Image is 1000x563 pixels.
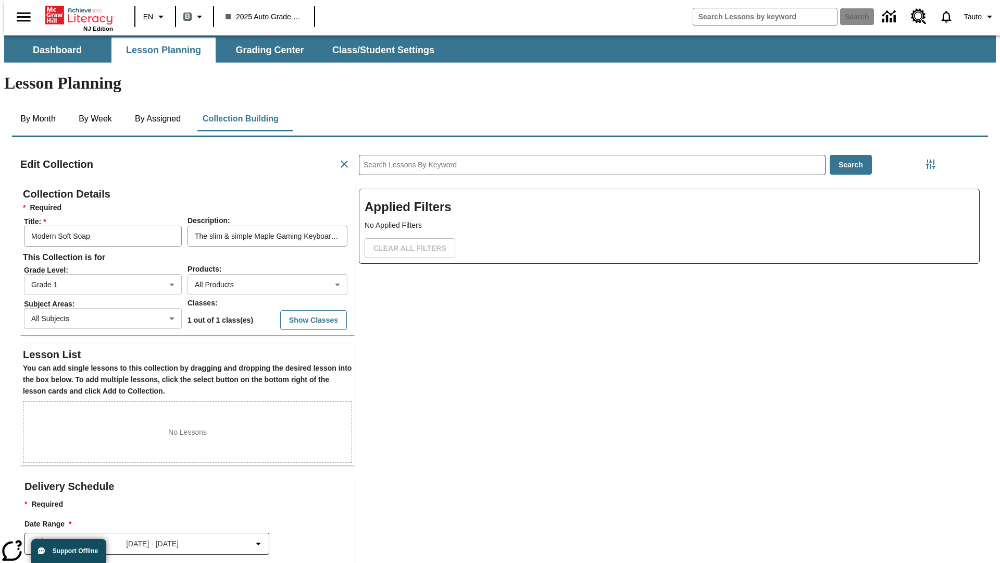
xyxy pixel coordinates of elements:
[187,299,218,307] span: Classes :
[24,300,186,308] span: Subject Areas :
[187,226,347,247] input: Description
[12,106,64,131] button: By Month
[45,4,113,32] div: Home
[252,537,265,550] svg: Collapse Date Range Filter
[24,226,182,247] input: Title
[24,308,182,329] div: All Subjects
[187,216,230,225] span: Description :
[693,8,837,25] input: search field
[187,315,253,326] p: 1 out of 1 class(es)
[187,265,221,273] span: Products :
[334,154,355,175] button: Cancel
[226,11,303,22] span: 2025 Auto Grade 1 B
[29,537,265,550] button: Select the date range menu item
[218,38,322,63] button: Grading Center
[83,26,113,32] span: NJ Edition
[24,499,355,510] p: Required
[920,154,941,175] button: Filters Side menu
[23,202,352,214] h6: Required
[4,38,444,63] div: SubNavbar
[126,538,179,549] span: [DATE] - [DATE]
[139,7,172,26] button: Language: EN, Select a language
[24,217,186,226] span: Title :
[194,106,287,131] button: Collection Building
[23,346,352,363] h2: Lesson List
[359,155,825,175] input: Search Lessons By Keyword
[5,38,109,63] button: Dashboard
[24,266,186,274] span: Grade Level :
[964,11,982,22] span: Tauto
[185,10,190,23] span: B
[280,310,347,331] button: Show Classes
[905,3,933,31] a: Resource Center, Will open in new tab
[111,38,216,63] button: Lesson Planning
[127,106,189,131] button: By Assigned
[324,38,443,63] button: Class/Student Settings
[24,478,355,495] h2: Delivery Schedule
[179,7,210,26] button: Boost Class color is gray green. Change class color
[23,186,352,202] h2: Collection Details
[960,7,1000,26] button: Profile/Settings
[23,363,352,397] h6: You can add single lessons to this collection by dragging and dropping the desired lesson into th...
[365,194,974,220] h2: Applied Filters
[69,106,121,131] button: By Week
[4,74,996,93] h1: Lesson Planning
[8,2,39,32] button: Open side menu
[359,189,980,264] div: Applied Filters
[20,156,93,173] h2: Edit Collection
[876,3,905,31] a: Data Center
[45,5,113,26] a: Home
[187,274,347,295] div: All Products
[24,274,182,295] div: Grade 1
[365,220,974,231] p: No Applied Filters
[933,3,960,30] a: Notifications
[168,427,207,438] p: No Lessons
[143,11,153,22] span: EN
[31,539,106,563] button: Support Offline
[23,250,352,265] h6: This Collection is for
[4,35,996,63] div: SubNavbar
[53,547,98,555] span: Support Offline
[24,519,355,530] h3: Date Range
[830,155,872,175] button: Search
